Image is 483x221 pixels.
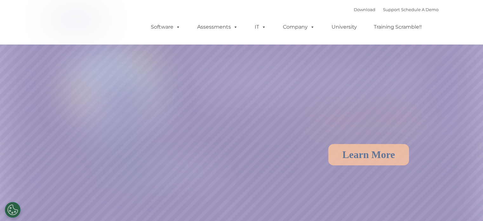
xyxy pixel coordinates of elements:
[144,21,187,33] a: Software
[248,21,272,33] a: IT
[354,7,439,12] font: |
[401,7,439,12] a: Schedule A Demo
[367,21,428,33] a: Training Scramble!!
[5,202,21,218] button: Cookies Settings
[277,21,321,33] a: Company
[354,7,375,12] a: Download
[191,21,244,33] a: Assessments
[383,7,400,12] a: Support
[325,21,363,33] a: University
[45,5,108,37] img: ChildPlus by Procare Solutions
[328,144,409,165] a: Learn More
